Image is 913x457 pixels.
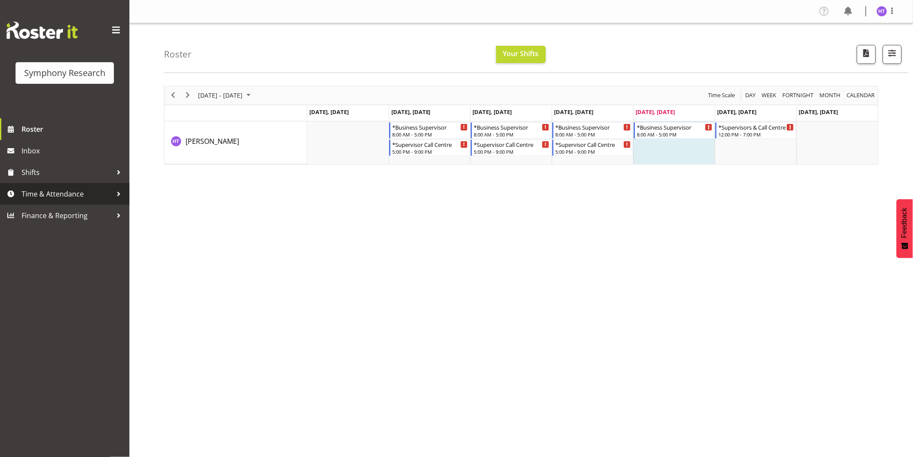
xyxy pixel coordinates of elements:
[471,140,551,156] div: Hal Thomas"s event - *Supervisor Call Centre Begin From Wednesday, August 20, 2025 at 5:00:00 PM ...
[819,90,842,101] span: Month
[392,131,468,138] div: 8:00 AM - 5:00 PM
[745,90,757,101] span: Day
[195,86,256,105] div: August 18 - 24, 2025
[718,108,757,116] span: [DATE], [DATE]
[391,108,431,116] span: [DATE], [DATE]
[819,90,843,101] button: Timeline Month
[503,49,539,58] span: Your Shifts
[392,140,468,149] div: *Supervisor Call Centre
[552,140,633,156] div: Hal Thomas"s event - *Supervisor Call Centre Begin From Thursday, August 21, 2025 at 5:00:00 PM G...
[24,67,105,79] div: Symphony Research
[180,86,195,105] div: next period
[857,45,876,64] button: Download a PDF of the roster according to the set date range.
[636,108,675,116] span: [DATE], [DATE]
[718,123,794,131] div: *Supervisors & Call Centre Weekend
[883,45,902,64] button: Filter Shifts
[389,140,470,156] div: Hal Thomas"s event - *Supervisor Call Centre Begin From Tuesday, August 19, 2025 at 5:00:00 PM GM...
[474,148,549,155] div: 5:00 PM - 9:00 PM
[166,86,180,105] div: previous period
[846,90,877,101] button: Month
[197,90,243,101] span: [DATE] - [DATE]
[389,122,470,139] div: Hal Thomas"s event - *Business Supervisor Begin From Tuesday, August 19, 2025 at 8:00:00 AM GMT+1...
[761,90,778,101] span: Week
[197,90,255,101] button: August 2025
[707,90,737,101] button: Time Scale
[182,90,194,101] button: Next
[22,166,112,179] span: Shifts
[164,49,192,59] h4: Roster
[6,22,78,39] img: Rosterit website logo
[897,199,913,258] button: Feedback - Show survey
[473,108,512,116] span: [DATE], [DATE]
[718,131,794,138] div: 12:00 PM - 7:00 PM
[637,131,712,138] div: 8:00 AM - 5:00 PM
[22,209,112,222] span: Finance & Reporting
[637,123,712,131] div: *Business Supervisor
[555,131,631,138] div: 8:00 AM - 5:00 PM
[782,90,815,101] span: Fortnight
[715,122,796,139] div: Hal Thomas"s event - *Supervisors & Call Centre Weekend Begin From Saturday, August 23, 2025 at 1...
[167,90,179,101] button: Previous
[555,140,631,149] div: *Supervisor Call Centre
[708,90,736,101] span: Time Scale
[474,140,549,149] div: *Supervisor Call Centre
[474,123,549,131] div: *Business Supervisor
[392,123,468,131] div: *Business Supervisor
[22,144,125,157] span: Inbox
[554,108,594,116] span: [DATE], [DATE]
[309,108,349,116] span: [DATE], [DATE]
[186,136,239,146] a: [PERSON_NAME]
[307,121,878,164] table: Timeline Week of August 22, 2025
[22,123,125,136] span: Roster
[555,123,631,131] div: *Business Supervisor
[634,122,715,139] div: Hal Thomas"s event - *Business Supervisor Begin From Friday, August 22, 2025 at 8:00:00 AM GMT+12...
[471,122,551,139] div: Hal Thomas"s event - *Business Supervisor Begin From Wednesday, August 20, 2025 at 8:00:00 AM GMT...
[552,122,633,139] div: Hal Thomas"s event - *Business Supervisor Begin From Thursday, August 21, 2025 at 8:00:00 AM GMT+...
[164,86,878,165] div: Timeline Week of August 22, 2025
[474,131,549,138] div: 8:00 AM - 5:00 PM
[799,108,838,116] span: [DATE], [DATE]
[781,90,815,101] button: Fortnight
[496,46,546,63] button: Your Shifts
[744,90,758,101] button: Timeline Day
[392,148,468,155] div: 5:00 PM - 9:00 PM
[901,208,909,238] span: Feedback
[761,90,778,101] button: Timeline Week
[846,90,876,101] span: calendar
[555,148,631,155] div: 5:00 PM - 9:00 PM
[164,121,307,164] td: Hal Thomas resource
[22,187,112,200] span: Time & Attendance
[877,6,887,16] img: hal-thomas1264.jpg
